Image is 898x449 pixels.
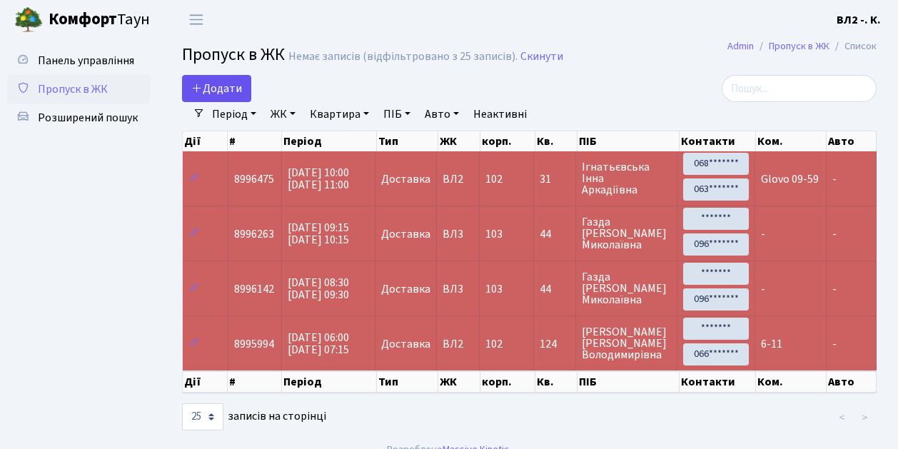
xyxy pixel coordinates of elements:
[288,50,518,64] div: Немає записів (відфільтровано з 25 записів).
[680,131,756,151] th: Контакти
[829,39,877,54] li: Список
[827,371,877,393] th: Авто
[520,50,563,64] a: Скинути
[228,131,282,151] th: #
[756,371,827,393] th: Ком.
[38,81,108,97] span: Пропуск в ЖК
[577,131,680,151] th: ПІБ
[234,226,274,242] span: 8996263
[377,131,438,151] th: Тип
[761,226,765,242] span: -
[182,75,251,102] a: Додати
[832,226,837,242] span: -
[38,53,134,69] span: Панель управління
[485,281,503,297] span: 103
[582,161,672,196] span: Ігнатьєвська Інна Аркадіївна
[288,165,349,193] span: [DATE] 10:00 [DATE] 11:00
[438,131,480,151] th: ЖК
[443,283,473,295] span: ВЛ3
[49,8,150,32] span: Таун
[443,228,473,240] span: ВЛ3
[535,131,577,151] th: Кв.
[7,46,150,75] a: Панель управління
[288,275,349,303] span: [DATE] 08:30 [DATE] 09:30
[485,336,503,352] span: 102
[485,226,503,242] span: 103
[582,271,672,306] span: Газда [PERSON_NAME] Миколаївна
[49,8,117,31] b: Комфорт
[582,326,672,360] span: [PERSON_NAME] [PERSON_NAME] Володимирівна
[540,173,569,185] span: 31
[265,102,301,126] a: ЖК
[378,102,416,126] a: ПІБ
[182,403,223,430] select: записів на сторінці
[540,283,569,295] span: 44
[234,281,274,297] span: 8996142
[535,371,577,393] th: Кв.
[680,371,756,393] th: Контакти
[381,283,430,295] span: Доставка
[582,216,672,251] span: Газда [PERSON_NAME] Миколаївна
[381,173,430,185] span: Доставка
[377,371,438,393] th: Тип
[761,281,765,297] span: -
[178,8,214,31] button: Переключити навігацію
[485,171,503,187] span: 102
[183,131,228,151] th: Дії
[480,131,535,151] th: корп.
[228,371,282,393] th: #
[727,39,754,54] a: Admin
[7,75,150,104] a: Пропуск в ЖК
[14,6,43,34] img: logo.png
[182,42,285,67] span: Пропуск в ЖК
[419,102,465,126] a: Авто
[7,104,150,132] a: Розширений пошук
[183,371,228,393] th: Дії
[540,228,569,240] span: 44
[182,403,326,430] label: записів на сторінці
[756,131,827,151] th: Ком.
[234,171,274,187] span: 8996475
[381,338,430,350] span: Доставка
[837,11,881,29] a: ВЛ2 -. К.
[234,336,274,352] span: 8995994
[722,75,877,102] input: Пошук...
[468,102,533,126] a: Неактивні
[540,338,569,350] span: 124
[38,110,138,126] span: Розширений пошук
[443,338,473,350] span: ВЛ2
[438,371,480,393] th: ЖК
[206,102,262,126] a: Період
[443,173,473,185] span: ВЛ2
[282,131,377,151] th: Період
[282,371,377,393] th: Період
[761,171,819,187] span: Glovo 09-59
[288,220,349,248] span: [DATE] 09:15 [DATE] 10:15
[769,39,829,54] a: Пропуск в ЖК
[832,336,837,352] span: -
[706,31,898,61] nav: breadcrumb
[832,171,837,187] span: -
[832,281,837,297] span: -
[288,330,349,358] span: [DATE] 06:00 [DATE] 07:15
[577,371,680,393] th: ПІБ
[381,228,430,240] span: Доставка
[191,81,242,96] span: Додати
[827,131,877,151] th: Авто
[761,336,782,352] span: 6-11
[304,102,375,126] a: Квартира
[837,12,881,28] b: ВЛ2 -. К.
[480,371,535,393] th: корп.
